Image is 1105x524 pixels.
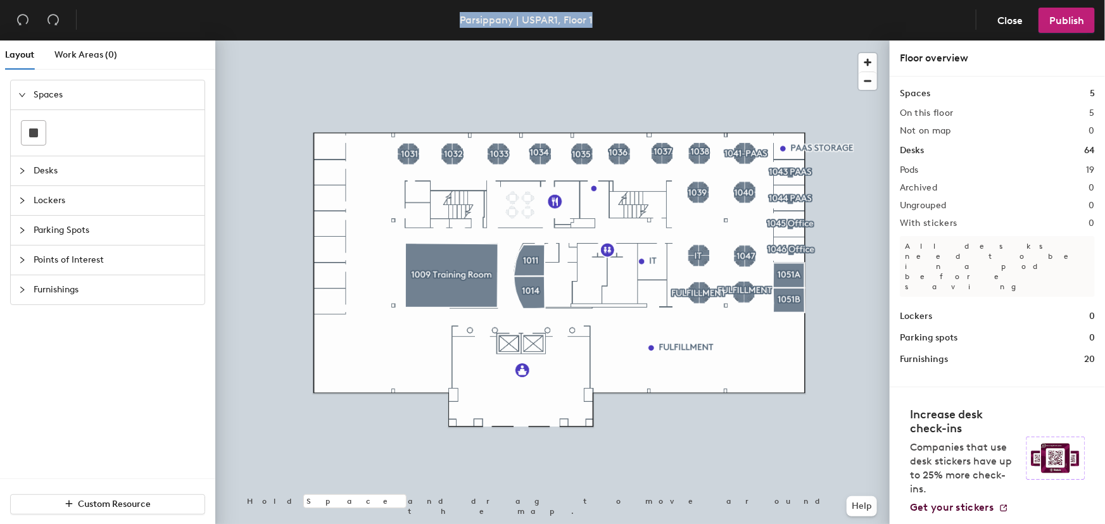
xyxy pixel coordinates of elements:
[900,218,957,228] h2: With stickers
[18,91,26,99] span: expanded
[1089,331,1095,345] h1: 0
[5,49,34,60] span: Layout
[997,15,1023,27] span: Close
[10,8,35,33] button: Undo (⌘ + Z)
[987,8,1033,33] button: Close
[900,108,954,118] h2: On this floor
[900,236,1095,297] p: All desks need to be in a pod before saving
[1049,15,1084,27] span: Publish
[900,309,932,323] h1: Lockers
[18,286,26,294] span: collapsed
[18,256,26,264] span: collapsed
[900,144,924,158] h1: Desks
[34,156,197,185] span: Desks
[1089,218,1095,228] h2: 0
[1089,201,1095,211] h2: 0
[10,494,205,515] button: Custom Resource
[900,126,951,136] h2: Not on map
[1026,437,1085,480] img: Sticker logo
[900,183,937,193] h2: Archived
[79,499,151,509] span: Custom Resource
[900,201,947,211] h2: Ungrouped
[18,227,26,234] span: collapsed
[910,501,1009,514] a: Get your stickers
[910,440,1019,496] p: Companies that use desk stickers have up to 25% more check-ins.
[1089,309,1095,323] h1: 0
[34,216,197,245] span: Parking Spots
[900,165,919,175] h2: Pods
[41,8,66,33] button: Redo (⌘ + ⇧ + Z)
[1086,165,1095,175] h2: 19
[54,49,117,60] span: Work Areas (0)
[34,80,197,109] span: Spaces
[18,167,26,175] span: collapsed
[1089,126,1095,136] h2: 0
[900,331,957,345] h1: Parking spots
[1084,144,1095,158] h1: 64
[18,197,26,204] span: collapsed
[460,12,593,28] div: Parsippany | USPAR1, Floor 1
[34,186,197,215] span: Lockers
[900,87,930,101] h1: Spaces
[910,408,1019,435] h4: Increase desk check-ins
[1084,352,1095,366] h1: 20
[34,275,197,304] span: Furnishings
[1090,108,1095,118] h2: 5
[1090,87,1095,101] h1: 5
[910,501,994,513] span: Get your stickers
[847,496,877,516] button: Help
[900,51,1095,66] div: Floor overview
[1039,8,1095,33] button: Publish
[900,352,948,366] h1: Furnishings
[34,246,197,275] span: Points of Interest
[1089,183,1095,193] h2: 0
